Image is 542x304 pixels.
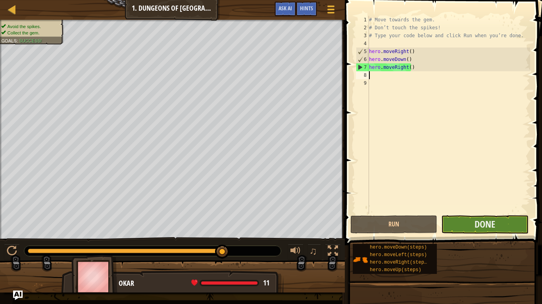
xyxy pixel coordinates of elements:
[356,32,369,40] div: 3
[71,255,117,299] img: thang_avatar_frame.png
[350,215,437,234] button: Run
[370,245,427,250] span: hero.moveDown(steps)
[288,244,304,260] button: Adjust volume
[263,278,269,288] span: 11
[275,2,296,16] button: Ask AI
[279,4,292,12] span: Ask AI
[370,252,427,258] span: hero.moveLeft(steps)
[475,218,495,230] span: Done
[356,16,369,24] div: 1
[119,278,275,289] div: Okar
[1,23,59,30] li: Avoid the spikes.
[356,55,369,63] div: 6
[17,38,19,43] span: :
[441,215,528,234] button: Done
[1,38,17,43] span: Goals
[356,47,369,55] div: 5
[1,30,59,36] li: Collect the gem.
[308,244,321,260] button: ♫
[356,79,369,87] div: 9
[8,24,41,29] span: Avoid the spikes.
[370,260,430,265] span: hero.moveRight(steps)
[356,24,369,32] div: 2
[356,63,369,71] div: 7
[356,71,369,79] div: 8
[8,30,40,35] span: Collect the gem.
[370,267,421,273] span: hero.moveUp(steps)
[4,244,20,260] button: Ctrl + P: Play
[19,38,42,43] span: Success!
[309,245,317,257] span: ♫
[356,40,369,47] div: 4
[353,252,368,267] img: portrait.png
[13,291,23,300] button: Ask AI
[191,279,269,287] div: health: 11 / 11
[325,244,341,260] button: Toggle fullscreen
[321,2,341,20] button: Show game menu
[300,4,313,12] span: Hints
